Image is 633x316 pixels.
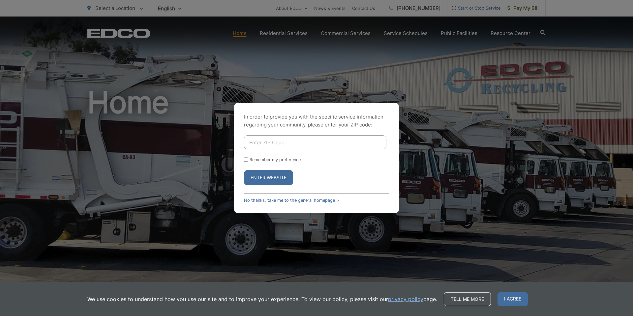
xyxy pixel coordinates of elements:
[388,295,423,303] a: privacy policy
[244,170,293,185] button: Enter Website
[244,198,339,203] a: No thanks, take me to the general homepage >
[244,135,386,149] input: Enter ZIP Code
[87,295,437,303] p: We use cookies to understand how you use our site and to improve your experience. To view our pol...
[444,292,491,306] a: Tell me more
[244,113,389,129] p: In order to provide you with the specific service information regarding your community, please en...
[250,157,301,162] label: Remember my preference
[497,292,528,306] span: I agree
